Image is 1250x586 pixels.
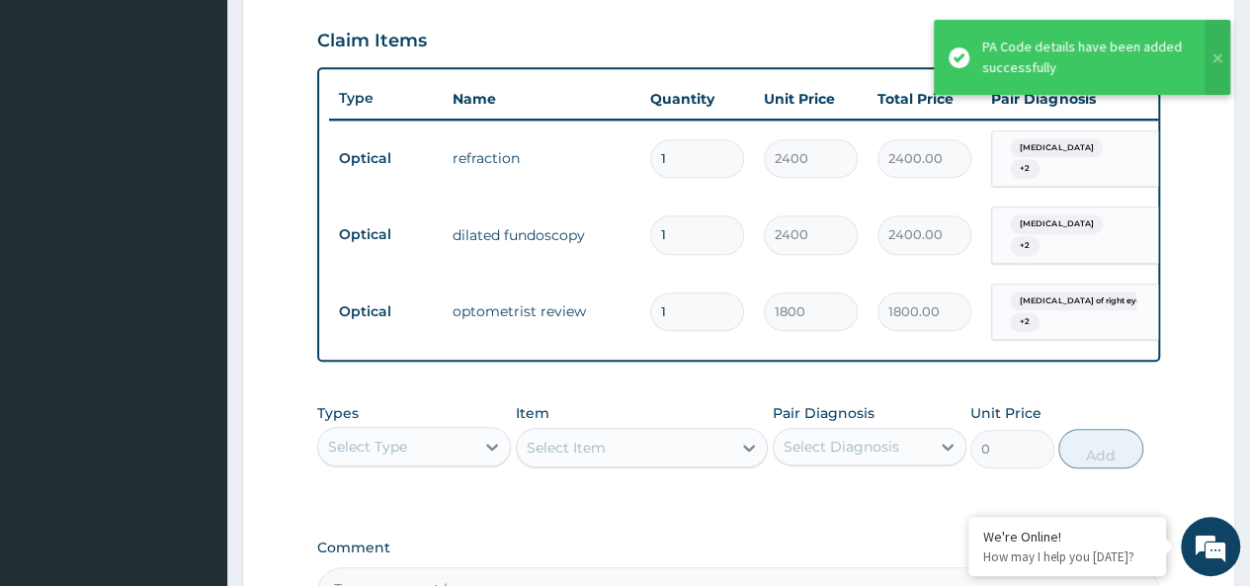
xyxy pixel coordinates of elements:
[324,10,372,57] div: Minimize live chat window
[443,79,640,119] th: Name
[1010,159,1040,179] span: + 2
[443,138,640,178] td: refraction
[1010,138,1103,158] span: [MEDICAL_DATA]
[443,292,640,331] td: optometrist review
[328,437,407,457] div: Select Type
[516,403,549,423] label: Item
[329,140,443,177] td: Optical
[1010,214,1103,234] span: [MEDICAL_DATA]
[115,170,273,370] span: We're online!
[754,79,868,119] th: Unit Price
[317,405,359,422] label: Types
[983,548,1151,565] p: How may I help you today?
[329,216,443,253] td: Optical
[317,540,1160,556] label: Comment
[329,80,443,117] th: Type
[773,403,875,423] label: Pair Diagnosis
[1058,429,1142,468] button: Add
[784,437,899,457] div: Select Diagnosis
[970,403,1042,423] label: Unit Price
[983,528,1151,545] div: We're Online!
[1010,312,1040,332] span: + 2
[982,37,1186,78] div: PA Code details have been added successfully
[317,31,427,52] h3: Claim Items
[37,99,80,148] img: d_794563401_company_1708531726252_794563401
[981,79,1199,119] th: Pair Diagnosis
[1010,292,1150,311] span: [MEDICAL_DATA] of right eye
[443,215,640,255] td: dilated fundoscopy
[10,382,376,452] textarea: Type your message and hit 'Enter'
[1010,236,1040,256] span: + 2
[103,111,332,136] div: Chat with us now
[868,79,981,119] th: Total Price
[329,293,443,330] td: Optical
[640,79,754,119] th: Quantity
